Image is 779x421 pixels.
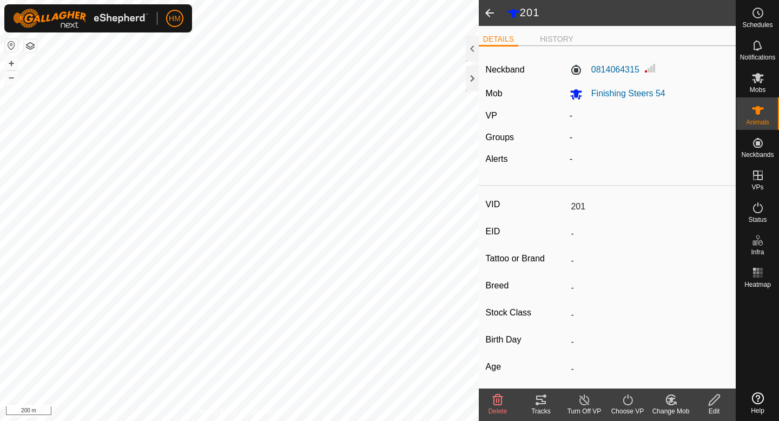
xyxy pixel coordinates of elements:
span: Finishing Steers 54 [583,89,665,98]
div: Tracks [519,406,563,416]
img: Gallagher Logo [13,9,148,28]
button: – [5,71,18,84]
label: Neckband [486,63,525,76]
div: Edit [692,406,736,416]
span: Schedules [742,22,773,28]
div: Turn Off VP [563,406,606,416]
label: VP [486,111,497,120]
label: Alerts [486,154,508,163]
span: Status [748,216,767,223]
a: Privacy Policy [196,407,237,417]
span: Help [751,407,764,414]
label: Tattoo or Brand [486,252,567,266]
h2: 201 [507,6,736,20]
span: VPs [751,184,763,190]
app-display-virtual-paddock-transition: - [570,111,572,120]
button: Map Layers [24,40,37,52]
span: Delete [488,407,507,415]
button: Reset Map [5,39,18,52]
label: Pregnancy Status [486,387,567,401]
div: Choose VP [606,406,649,416]
label: Groups [486,133,514,142]
li: DETAILS [479,34,518,47]
li: HISTORY [536,34,578,45]
label: Birth Day [486,333,567,347]
label: EID [486,225,567,239]
span: Animals [746,119,769,126]
span: HM [169,13,181,24]
span: Infra [751,249,764,255]
label: Age [486,360,567,374]
div: - [565,153,733,166]
a: Contact Us [250,407,282,417]
span: Neckbands [741,152,774,158]
label: Breed [486,279,567,293]
button: + [5,57,18,70]
span: Heatmap [744,281,771,288]
label: 0814064315 [570,63,639,76]
div: - [565,131,733,144]
span: Mobs [750,87,765,93]
a: Help [736,388,779,418]
label: Mob [486,89,503,98]
label: VID [486,198,567,212]
span: Notifications [740,54,775,61]
img: Signal strength [644,62,657,75]
label: Stock Class [486,306,567,320]
div: Change Mob [649,406,692,416]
